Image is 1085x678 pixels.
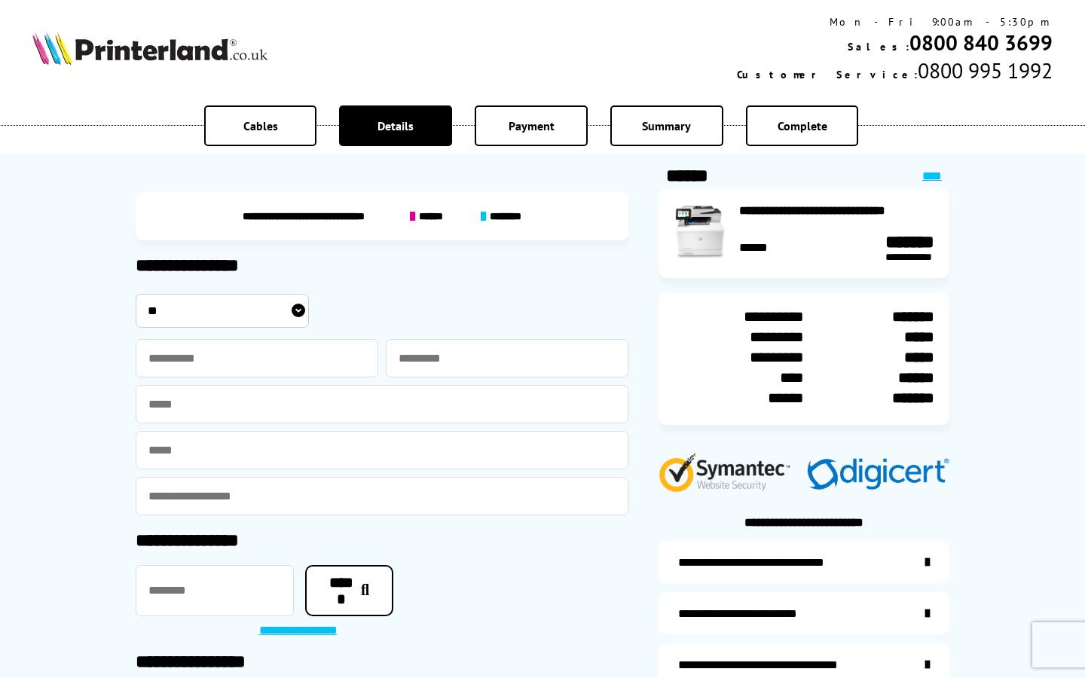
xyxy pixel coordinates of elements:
[737,15,1053,29] div: Mon - Fri 9:00am - 5:30pm
[737,68,918,81] span: Customer Service:
[32,32,267,65] img: Printerland Logo
[243,118,278,133] span: Cables
[918,56,1053,84] span: 0800 995 1992
[659,592,949,634] a: items-arrive
[659,541,949,583] a: additional-ink
[909,29,1053,56] a: 0800 840 3699
[377,118,414,133] span: Details
[778,118,827,133] span: Complete
[848,40,909,53] span: Sales:
[642,118,691,133] span: Summary
[509,118,555,133] span: Payment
